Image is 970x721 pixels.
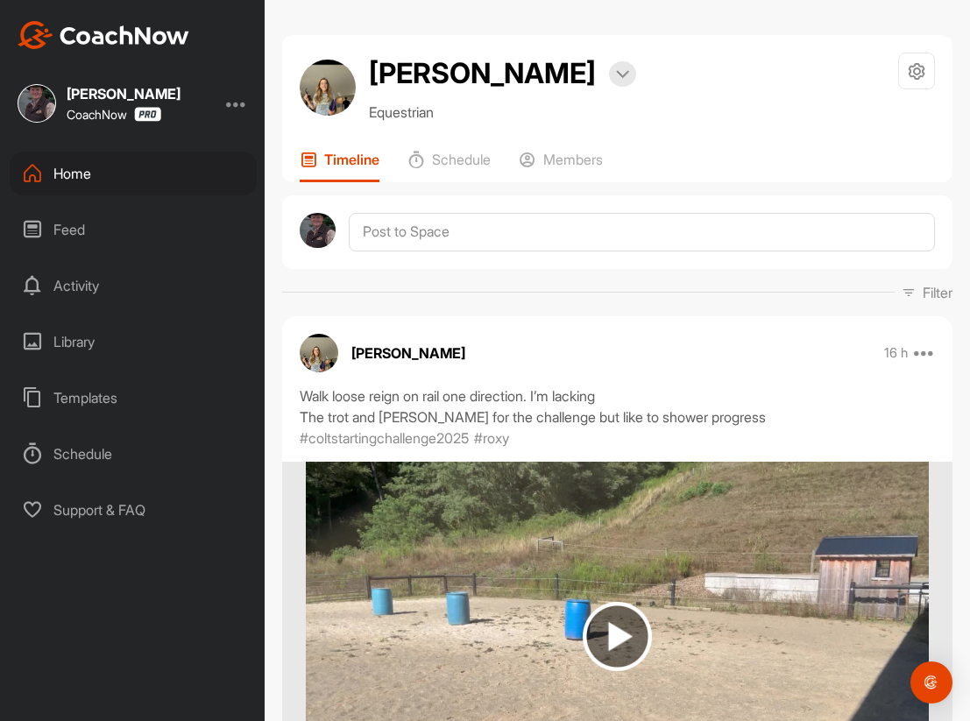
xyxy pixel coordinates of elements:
[474,428,509,449] p: #roxy
[616,70,629,79] img: arrow-down
[300,428,469,449] p: #coltstartingchallenge2025
[10,488,257,532] div: Support & FAQ
[18,21,189,49] img: CoachNow
[300,385,935,428] div: Walk loose reign on rail one direction. I’m lacking The trot and [PERSON_NAME] for the challenge ...
[369,53,596,95] h2: [PERSON_NAME]
[67,87,181,101] div: [PERSON_NAME]
[134,107,161,122] img: CoachNow Pro
[324,151,379,168] p: Timeline
[10,320,257,364] div: Library
[583,602,652,671] img: play
[351,343,465,364] p: [PERSON_NAME]
[10,376,257,420] div: Templates
[300,60,356,116] img: avatar
[543,151,603,168] p: Members
[910,661,952,703] div: Open Intercom Messenger
[369,102,636,123] p: Equestrian
[67,107,161,122] div: CoachNow
[300,334,338,372] img: avatar
[10,264,257,307] div: Activity
[300,213,336,249] img: avatar
[884,344,908,362] p: 16 h
[10,208,257,251] div: Feed
[18,84,56,123] img: square_f8f397c70efcd0ae6f92c40788c6018a.jpg
[432,151,491,168] p: Schedule
[10,432,257,476] div: Schedule
[10,152,257,195] div: Home
[923,282,952,303] p: Filter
